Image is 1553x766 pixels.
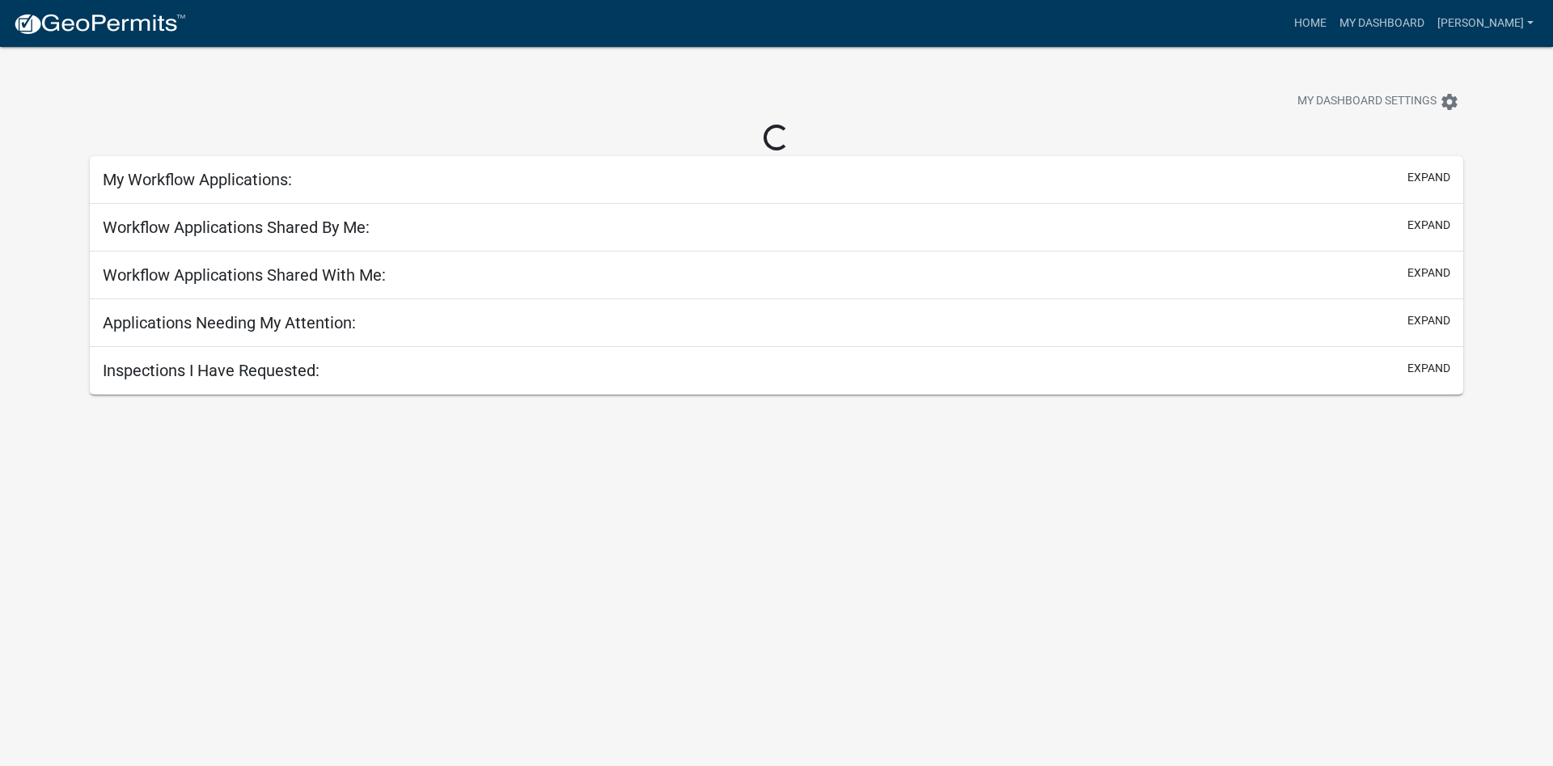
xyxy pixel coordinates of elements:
button: expand [1407,169,1450,186]
h5: My Workflow Applications: [103,170,292,189]
h5: Workflow Applications Shared With Me: [103,265,386,285]
h5: Workflow Applications Shared By Me: [103,218,370,237]
a: [PERSON_NAME] [1431,8,1540,39]
button: My Dashboard Settingssettings [1284,86,1472,117]
button: expand [1407,265,1450,281]
h5: Inspections I Have Requested: [103,361,319,380]
span: My Dashboard Settings [1297,92,1437,112]
button: expand [1407,360,1450,377]
h5: Applications Needing My Attention: [103,313,356,332]
a: Home [1288,8,1333,39]
button: expand [1407,217,1450,234]
i: settings [1440,92,1459,112]
button: expand [1407,312,1450,329]
a: My Dashboard [1333,8,1431,39]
